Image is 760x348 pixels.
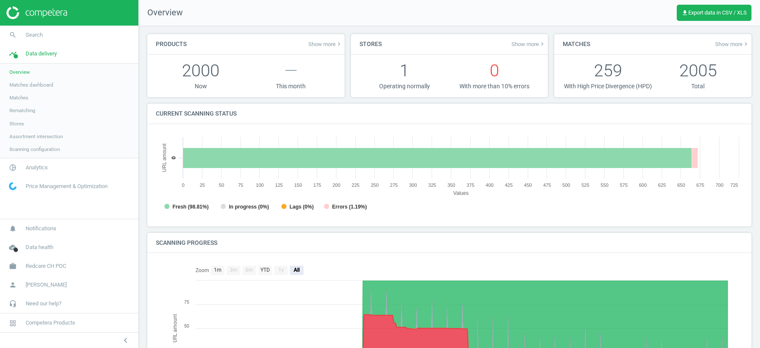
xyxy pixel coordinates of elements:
[9,146,60,153] span: Scanning configuration
[5,46,21,62] i: timeline
[26,281,67,289] span: [PERSON_NAME]
[229,204,269,210] tspan: In progress (0%)
[9,107,35,114] span: Rematching
[620,183,628,188] text: 575
[293,267,300,273] text: All
[147,104,245,124] h4: Current scanning status
[409,183,417,188] text: 300
[115,335,136,346] button: chevron_left
[582,183,589,188] text: 525
[26,225,56,232] span: Notifications
[26,183,108,190] span: Price Management & Optimization
[313,183,321,188] text: 175
[658,183,666,188] text: 625
[26,164,48,171] span: Analytics
[453,190,469,196] tspan: Values
[352,183,360,188] text: 225
[5,27,21,43] i: search
[289,204,314,210] tspan: Lags (0%)
[219,183,224,188] text: 50
[512,41,546,47] a: Show morekeyboard_arrow_right
[563,59,653,82] p: 259
[214,267,222,273] text: 1m
[351,34,390,54] h4: Stores
[256,183,263,188] text: 100
[147,34,195,54] h4: Products
[601,183,608,188] text: 550
[716,183,723,188] text: 700
[260,267,270,273] text: YTD
[120,335,131,345] i: chevron_left
[147,233,226,253] h4: Scanning progress
[139,7,183,19] span: Overview
[156,59,246,82] p: 2000
[562,183,570,188] text: 500
[170,156,177,159] text: 0
[730,183,738,188] text: 725
[275,183,283,188] text: 125
[390,183,398,188] text: 275
[371,183,378,188] text: 250
[9,81,53,88] span: Matches dashboard
[336,41,342,47] i: keyboard_arrow_right
[172,314,178,343] tspan: URL amount
[5,296,21,312] i: headset_mic
[467,183,474,188] text: 375
[715,41,749,47] span: Show more
[653,82,743,90] p: Total
[5,258,21,274] i: work
[512,41,546,47] span: Show more
[26,50,57,58] span: Data delivery
[447,183,455,188] text: 350
[524,183,532,188] text: 450
[5,239,21,255] i: cloud_done
[742,41,749,47] i: keyboard_arrow_right
[9,120,24,127] span: Stores
[5,220,21,237] i: notifications
[653,59,743,82] p: 2005
[9,133,63,140] span: Assortment intersection
[554,34,599,54] h4: Matches
[449,59,539,82] p: 0
[26,319,75,327] span: Competera Products
[539,41,546,47] i: keyboard_arrow_right
[246,82,336,90] p: This month
[681,9,747,16] span: Export data in CSV / XLS
[677,183,685,188] text: 650
[238,183,243,188] text: 75
[9,182,17,190] img: wGWNvw8QSZomAAAAABJRU5ErkJggg==
[9,69,30,75] span: Overview
[184,323,189,329] text: 50
[294,183,302,188] text: 150
[182,183,184,188] text: 0
[161,143,167,172] tspan: URL amount
[308,41,342,47] span: Show more
[449,82,539,90] p: With more than 10% errors
[26,262,66,270] span: Redcare CH POC
[184,299,189,305] text: 75
[360,59,450,82] p: 1
[9,94,28,101] span: Matches
[5,277,21,293] i: person
[696,183,704,188] text: 675
[26,300,61,307] span: Need our help?
[200,183,205,188] text: 25
[284,61,298,81] span: —
[172,204,209,210] tspan: Fresh (98.81%)
[543,183,551,188] text: 475
[332,204,367,210] tspan: Errors (1.19%)
[360,82,450,90] p: Operating normally
[486,183,494,188] text: 400
[308,41,342,47] a: Show morekeyboard_arrow_right
[677,5,751,21] button: get_appExport data in CSV / XLS
[5,159,21,176] i: pie_chart_outlined
[428,183,436,188] text: 325
[26,31,43,39] span: Search
[639,183,647,188] text: 600
[278,267,284,273] text: 1y
[333,183,340,188] text: 200
[563,82,653,90] p: With High Price Divergence (HPD)
[715,41,749,47] a: Show morekeyboard_arrow_right
[196,267,209,273] text: Zoom
[230,267,237,273] text: 3m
